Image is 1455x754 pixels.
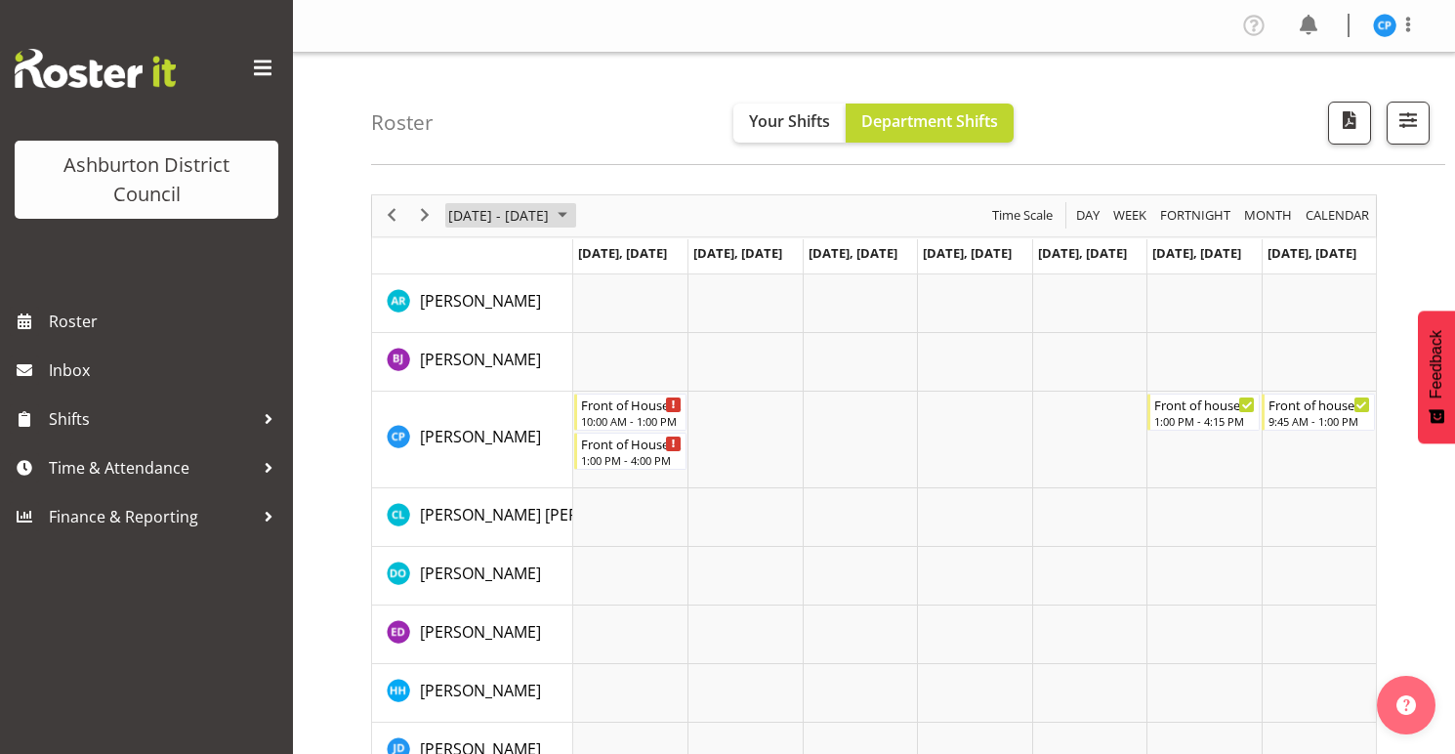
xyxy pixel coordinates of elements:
[372,664,573,723] td: Hannah Herbert-Olsen resource
[1268,413,1369,429] div: 9:45 AM - 1:00 PM
[574,433,686,470] div: Charin Phumcharoen"s event - Front of House - Weekday Begin From Monday, July 21, 2025 at 1:00:00...
[420,679,541,702] a: [PERSON_NAME]
[693,244,782,262] span: [DATE], [DATE]
[1418,311,1455,443] button: Feedback - Show survey
[861,110,998,132] span: Department Shifts
[1304,203,1371,228] span: calendar
[49,502,254,531] span: Finance & Reporting
[1268,395,1369,414] div: Front of house - Weekend
[1241,203,1296,228] button: Timeline Month
[379,203,405,228] button: Previous
[1073,203,1103,228] button: Timeline Day
[420,289,541,313] a: [PERSON_NAME]
[733,104,846,143] button: Your Shifts
[1147,394,1260,431] div: Charin Phumcharoen"s event - Front of house - Weekend Begin From Saturday, July 26, 2025 at 1:00:...
[49,453,254,482] span: Time & Attendance
[420,620,541,644] a: [PERSON_NAME]
[420,621,541,643] span: [PERSON_NAME]
[809,244,897,262] span: [DATE], [DATE]
[1110,203,1150,228] button: Timeline Week
[49,307,283,336] span: Roster
[846,104,1014,143] button: Department Shifts
[420,563,541,584] span: [PERSON_NAME]
[420,426,541,447] span: [PERSON_NAME]
[371,111,434,134] h4: Roster
[420,349,541,370] span: [PERSON_NAME]
[1154,395,1255,414] div: Front of house - Weekend
[441,195,579,236] div: July 21 - 27, 2025
[420,504,666,525] span: [PERSON_NAME] [PERSON_NAME]
[372,606,573,664] td: Esther Deans resource
[420,290,541,312] span: [PERSON_NAME]
[1328,102,1371,145] button: Download a PDF of the roster according to the set date range.
[420,425,541,448] a: [PERSON_NAME]
[1373,14,1396,37] img: charin-phumcharoen11025.jpg
[420,680,541,701] span: [PERSON_NAME]
[581,395,682,414] div: Front of House - Weekday
[1262,394,1374,431] div: Charin Phumcharoen"s event - Front of house - Weekend Begin From Sunday, July 27, 2025 at 9:45:00...
[1387,102,1430,145] button: Filter Shifts
[34,150,259,209] div: Ashburton District Council
[1303,203,1373,228] button: Month
[445,203,576,228] button: July 2025
[989,203,1057,228] button: Time Scale
[375,195,408,236] div: previous period
[420,348,541,371] a: [PERSON_NAME]
[581,434,682,453] div: Front of House - Weekday
[1157,203,1234,228] button: Fortnight
[923,244,1012,262] span: [DATE], [DATE]
[1242,203,1294,228] span: Month
[49,356,283,385] span: Inbox
[1038,244,1127,262] span: [DATE], [DATE]
[990,203,1055,228] span: Time Scale
[420,503,666,526] a: [PERSON_NAME] [PERSON_NAME]
[15,49,176,88] img: Rosterit website logo
[581,413,682,429] div: 10:00 AM - 1:00 PM
[1152,244,1241,262] span: [DATE], [DATE]
[1428,330,1445,398] span: Feedback
[372,333,573,392] td: Barbara Jaine resource
[372,274,573,333] td: Andrew Rankin resource
[49,404,254,434] span: Shifts
[1268,244,1356,262] span: [DATE], [DATE]
[1154,413,1255,429] div: 1:00 PM - 4:15 PM
[749,110,830,132] span: Your Shifts
[1074,203,1102,228] span: Day
[446,203,551,228] span: [DATE] - [DATE]
[372,547,573,606] td: Denise O'Halloran resource
[574,394,686,431] div: Charin Phumcharoen"s event - Front of House - Weekday Begin From Monday, July 21, 2025 at 10:00:0...
[1396,695,1416,715] img: help-xxl-2.png
[408,195,441,236] div: next period
[578,244,667,262] span: [DATE], [DATE]
[412,203,438,228] button: Next
[1111,203,1148,228] span: Week
[420,562,541,585] a: [PERSON_NAME]
[1158,203,1232,228] span: Fortnight
[581,452,682,468] div: 1:00 PM - 4:00 PM
[372,488,573,547] td: Connor Lysaght resource
[372,392,573,488] td: Charin Phumcharoen resource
